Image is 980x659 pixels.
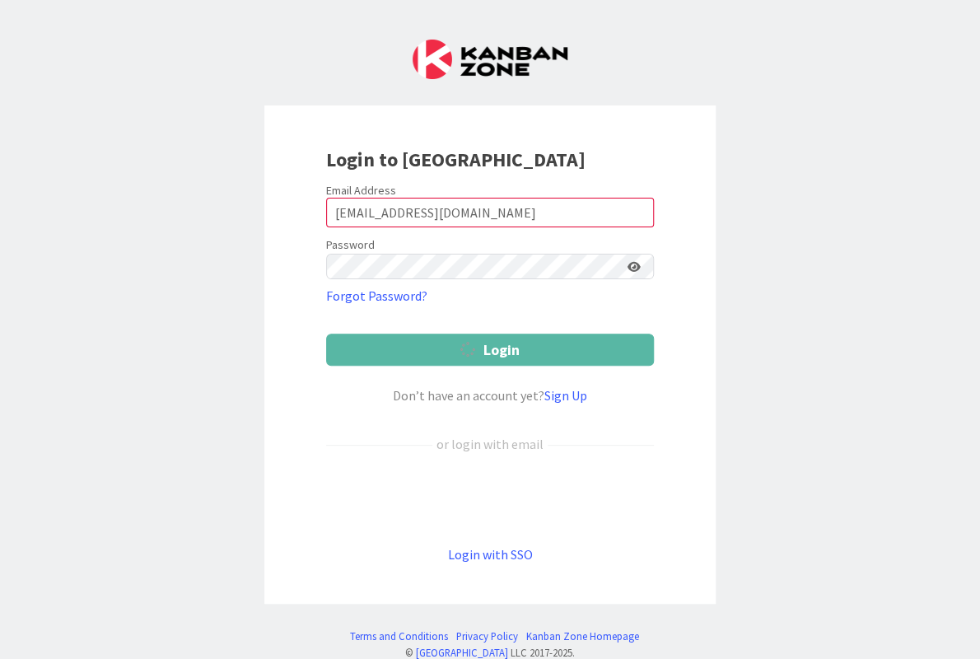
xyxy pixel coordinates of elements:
[526,629,639,644] a: Kanban Zone Homepage
[326,147,586,172] b: Login to [GEOGRAPHIC_DATA]
[456,629,518,644] a: Privacy Policy
[318,481,662,517] iframe: Kirjaudu Google-tilillä -painike
[326,386,654,405] div: Don’t have an account yet?
[448,546,533,563] a: Login with SSO
[326,183,396,198] label: Email Address
[326,286,427,306] a: Forgot Password?
[432,434,548,454] div: or login with email
[326,481,654,517] div: Kirjaudu Google-tilillä. Avautuu uudelle välilehdelle
[413,40,567,79] img: Kanban Zone
[326,334,654,366] button: Login
[416,646,508,659] a: [GEOGRAPHIC_DATA]
[350,629,448,644] a: Terms and Conditions
[326,236,375,254] label: Password
[544,387,587,404] a: Sign Up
